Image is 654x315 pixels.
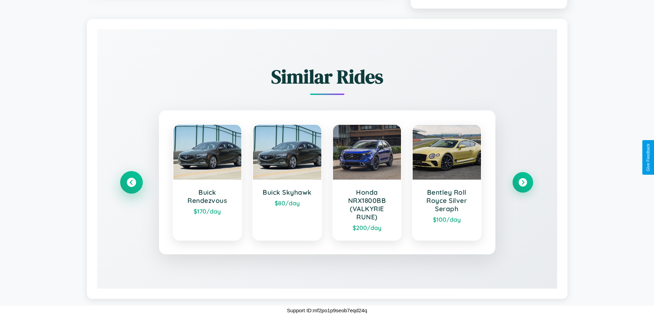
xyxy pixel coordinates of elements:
[646,144,651,171] div: Give Feedback
[332,124,402,241] a: Honda NRX1800BB (VALKYRIE RUNE)$200/day
[340,224,394,231] div: $ 200 /day
[173,124,242,241] a: Buick Rendezvous$170/day
[180,207,235,215] div: $ 170 /day
[420,188,474,213] h3: Bentley Roll Royce Silver Seraph
[420,216,474,223] div: $ 100 /day
[340,188,394,221] h3: Honda NRX1800BB (VALKYRIE RUNE)
[121,63,533,90] h2: Similar Rides
[287,306,367,315] p: Support ID: mf2po1p9seob7eqd24q
[412,124,482,241] a: Bentley Roll Royce Silver Seraph$100/day
[260,199,314,207] div: $ 80 /day
[252,124,322,241] a: Buick Skyhawk$80/day
[260,188,314,196] h3: Buick Skyhawk
[180,188,235,205] h3: Buick Rendezvous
